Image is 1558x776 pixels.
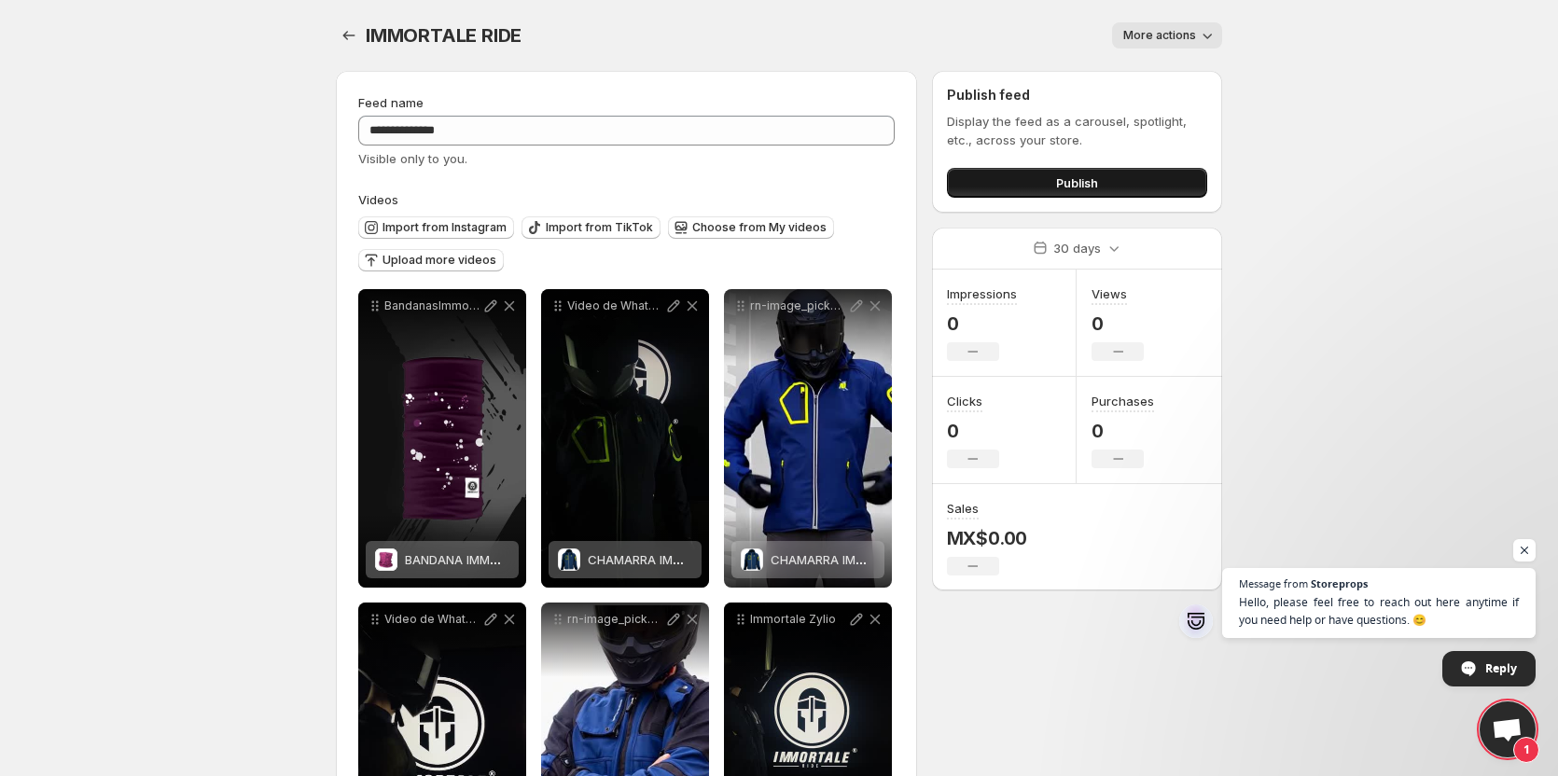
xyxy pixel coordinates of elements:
[358,151,467,166] span: Visible only to you.
[1092,420,1154,442] p: 0
[358,192,398,207] span: Videos
[1485,652,1517,685] span: Reply
[947,112,1207,149] p: Display the feed as a carousel, spotlight, etc., across your store.
[358,216,514,239] button: Import from Instagram
[383,253,496,268] span: Upload more videos
[724,289,892,588] div: rn-image_picker_lib_temp_5cd83568-556e-47cc-a378-c751780cd6fbCHAMARRA IMMORTALE LUMION HOMBRE AZU...
[336,22,362,48] button: Settings
[947,312,1017,335] p: 0
[384,298,481,313] p: BandanasImmortale
[358,95,424,110] span: Feed name
[1092,312,1144,335] p: 0
[668,216,834,239] button: Choose from My videos
[1239,578,1308,589] span: Message from
[947,86,1207,104] h2: Publish feed
[366,24,522,47] span: IMMORTALE RIDE
[750,612,847,627] p: Immortale Zylio
[588,552,979,567] span: CHAMARRA IMMORTALE LUMION HOMBRE AZUL | SKU: IMLUMIAZ-#
[522,216,661,239] button: Import from TikTok
[1480,701,1536,757] div: Open chat
[750,298,847,313] p: rn-image_picker_lib_temp_5cd83568-556e-47cc-a378-c751780cd6fb
[358,249,504,271] button: Upload more videos
[771,552,1162,567] span: CHAMARRA IMMORTALE LUMION HOMBRE AZUL | SKU: IMLUMIAZ-#
[947,168,1207,198] button: Publish
[1056,173,1098,192] span: Publish
[567,612,664,627] p: rn-image_picker_lib_temp_4d9bc5e7-3841-4e79-b3a1-c887b8c1a654
[947,499,979,518] h3: Sales
[405,552,804,567] span: BANDANA IMMORTALE CETUS PINK UNITALLA | SKU: IMMBANCETPIM
[947,527,1028,549] p: MX$0.00
[947,420,999,442] p: 0
[375,548,396,571] img: BANDANA IMMORTALE CETUS PINK UNITALLA | SKU: IMMBANCETPIM
[358,289,526,588] div: BandanasImmortaleBANDANA IMMORTALE CETUS PINK UNITALLA | SKU: IMMBANCETPIMBANDANA IMMORTALE CETUS...
[1112,22,1222,48] button: More actions
[741,548,763,571] img: CHAMARRA IMMORTALE LUMION HOMBRE AZUL | SKU: IMLUMIAZ-#
[558,548,580,571] img: CHAMARRA IMMORTALE LUMION HOMBRE AZUL | SKU: IMLUMIAZ-#
[947,284,1017,303] h3: Impressions
[1092,392,1154,410] h3: Purchases
[1123,28,1196,43] span: More actions
[546,220,653,235] span: Import from TikTok
[567,298,664,313] p: Video de WhatsApp [DATE] a las 122304_7dd24a44
[947,392,982,410] h3: Clicks
[1311,578,1368,589] span: Storeprops
[1513,737,1539,763] span: 1
[1239,593,1519,629] span: Hello, please feel free to reach out here anytime if you need help or have questions. 😊
[1053,239,1101,257] p: 30 days
[384,612,481,627] p: Video de WhatsApp [DATE] a las 164424_6abbea77
[541,289,709,588] div: Video de WhatsApp [DATE] a las 122304_7dd24a44CHAMARRA IMMORTALE LUMION HOMBRE AZUL | SKU: IMLUMI...
[1092,284,1127,303] h3: Views
[692,220,827,235] span: Choose from My videos
[383,220,507,235] span: Import from Instagram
